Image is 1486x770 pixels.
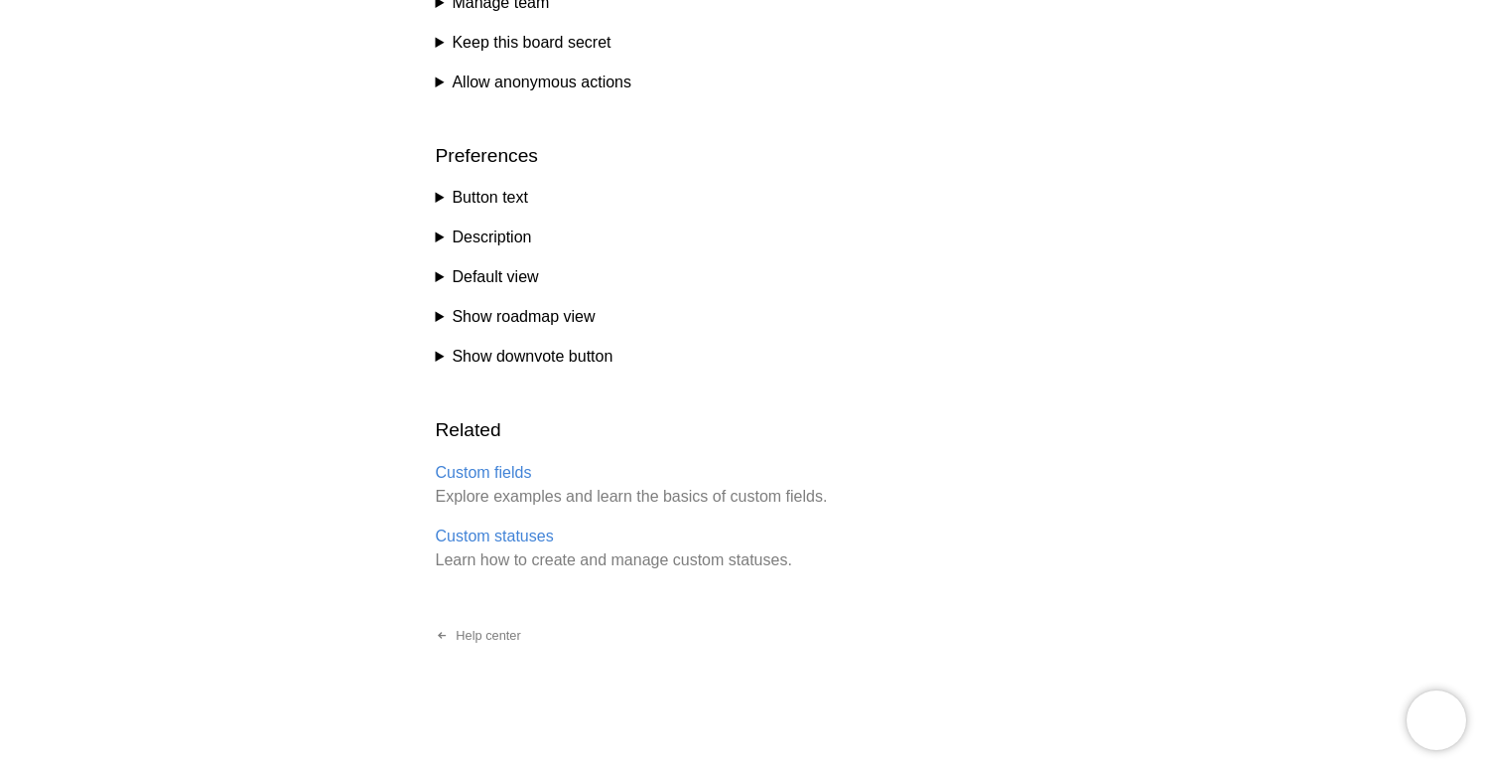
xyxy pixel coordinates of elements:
[436,525,1051,572] p: Learn how to create and manage custom statuses.
[436,464,532,481] a: Custom fields
[436,416,1051,445] h2: Related
[436,71,1051,94] summary: Allow anonymous actions
[436,31,1051,55] summary: Keep this board secret
[1407,691,1466,750] iframe: Chatra live chat
[436,265,1051,289] summary: Default view
[436,528,554,544] a: Custom statuses
[436,345,1051,369] summary: Show downvote button
[436,186,1051,210] summary: Button text
[436,305,1051,329] summary: Show roadmap view
[420,620,537,652] a: Help center
[436,142,1051,171] h2: Preferences
[436,226,1051,249] summary: Description
[436,461,1051,509] p: Explore examples and learn the basics of custom fields.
